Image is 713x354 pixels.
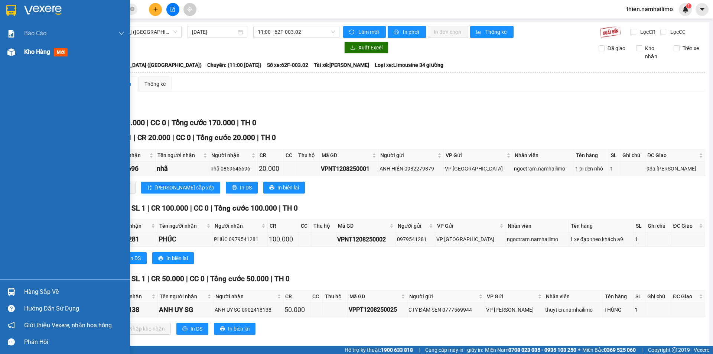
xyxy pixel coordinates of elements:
[686,3,691,9] sup: 1
[134,133,136,142] span: |
[258,149,284,162] th: CR
[240,184,252,192] span: In DS
[397,235,433,243] div: 0979541281
[343,26,386,38] button: syncLàm mới
[158,256,163,262] span: printer
[129,254,141,262] span: In DS
[487,292,536,301] span: VP Gửi
[578,348,580,351] span: ⚪️
[131,275,146,283] span: SL 1
[24,303,124,314] div: Hướng dẫn sử dụng
[610,165,619,173] div: 1
[147,118,149,127] span: |
[486,306,543,314] div: VP [PERSON_NAME]
[635,235,644,243] div: 1
[621,149,645,162] th: Ghi chú
[6,7,18,15] span: Gửi:
[388,26,426,38] button: printerIn phơi
[634,290,645,303] th: SL
[157,163,208,174] div: nhã
[258,26,335,38] span: 11:00 - 62F-003.02
[634,220,646,232] th: SL
[435,232,506,247] td: VP Nha Trang
[284,305,309,315] div: 50.000
[635,306,644,314] div: 1
[263,182,305,194] button: printerIn biên lai
[582,346,636,354] span: Miền Bắc
[172,118,235,127] span: Tổng cước 170.000
[159,222,205,230] span: Tên người nhận
[268,220,299,232] th: CR
[172,133,174,142] span: |
[193,133,195,142] span: |
[24,286,124,298] div: Hàng sắp về
[71,6,131,24] div: VP [PERSON_NAME]
[271,275,273,283] span: |
[408,306,484,314] div: CTY ĐẦM SEN 0777569944
[321,164,377,173] div: VPNT1208250001
[54,48,68,56] span: mới
[157,232,213,247] td: PHÚC
[358,43,382,52] span: Xuất Excel
[71,24,131,33] div: [PERSON_NAME]
[192,28,236,36] input: 12/08/2025
[269,185,274,191] span: printer
[446,151,505,159] span: VP Gửi
[428,26,468,38] button: In đơn chọn
[24,29,46,38] span: Báo cáo
[7,288,15,296] img: warehouse-icon
[604,347,636,353] strong: 0369 525 060
[445,165,511,173] div: VP [GEOGRAPHIC_DATA]
[214,204,277,212] span: Tổng cước 100.000
[299,220,312,232] th: CC
[621,4,679,14] span: thien.namhailimo
[337,235,394,244] div: VPNT1208250002
[508,347,576,353] strong: 0708 023 035 - 0935 103 250
[176,133,191,142] span: CC 0
[159,234,211,244] div: PHÚC
[176,323,208,335] button: printerIn DS
[349,292,400,301] span: Mã GD
[115,323,171,335] button: downloadNhập kho nhận
[409,292,477,301] span: Người gửi
[485,303,544,317] td: VP Phan Thiết
[210,275,269,283] span: Tổng cước 50.000
[190,204,192,212] span: |
[267,61,308,69] span: Số xe: 62F-003.02
[358,28,380,36] span: Làm mới
[380,151,436,159] span: Người gửi
[6,6,66,24] div: VP [PERSON_NAME]
[118,30,124,36] span: down
[682,6,689,13] img: icon-new-feature
[147,275,149,283] span: |
[375,61,443,69] span: Loại xe: Limousine 34 giường
[600,26,621,38] img: 9k=
[187,7,192,12] span: aim
[8,305,15,312] span: question-circle
[507,235,567,243] div: ngoctram.namhailimo
[437,222,498,230] span: VP Gửi
[646,220,671,232] th: Ghi chú
[71,33,131,43] div: 0982868934
[152,252,194,264] button: printerIn biên lai
[151,204,188,212] span: CR 100.000
[6,24,66,42] div: SUNNYMART - XUÂN AN
[398,222,427,230] span: Người gửi
[647,165,704,173] div: 93a [PERSON_NAME]
[349,305,406,314] div: VPPT1208250025
[214,235,267,243] div: PHÚC 0979541281
[257,133,259,142] span: |
[570,235,632,243] div: 1 xe đạp theo khách a9
[150,118,166,127] span: CC 0
[141,182,220,194] button: sort-ascending[PERSON_NAME] sắp xếp
[8,322,15,329] span: notification
[191,325,202,333] span: In DS
[157,151,202,159] span: Tên người nhận
[485,28,508,36] span: Thống kê
[645,290,671,303] th: Ghi chú
[310,290,323,303] th: CC
[380,165,442,173] div: ANH HIỂN 0982279879
[211,151,250,159] span: Người nhận
[215,292,276,301] span: Người nhận
[24,48,50,55] span: Kho hàng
